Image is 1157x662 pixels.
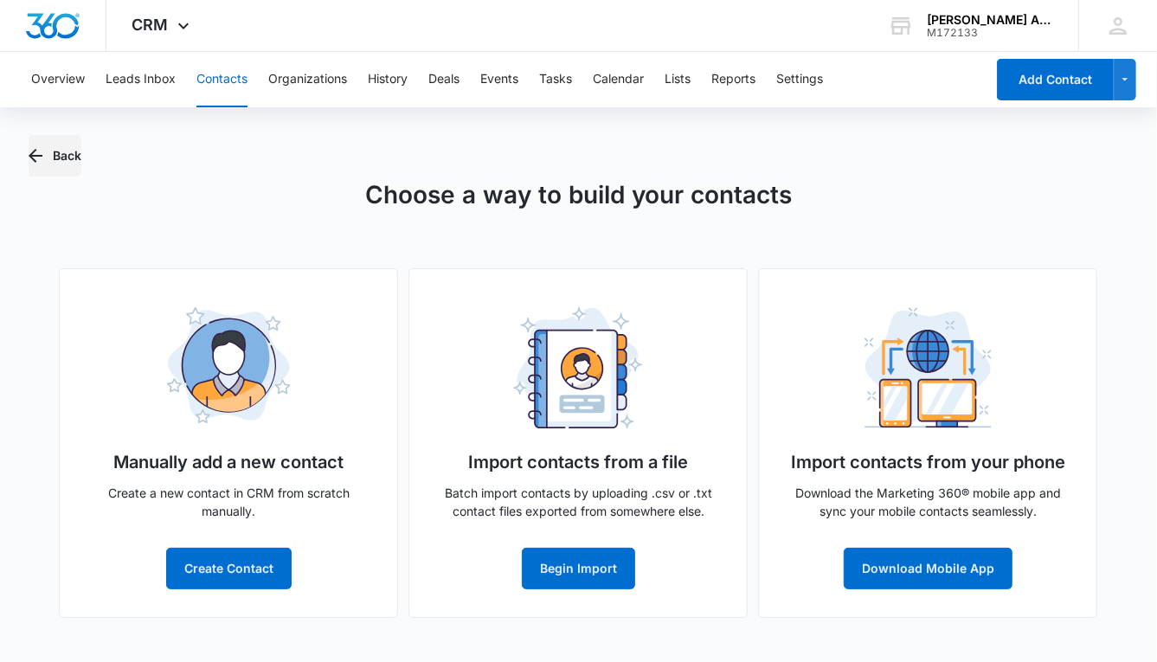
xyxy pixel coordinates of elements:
h5: Import contacts from your phone [791,449,1065,475]
button: Create Contact [166,548,292,589]
p: Batch import contacts by uploading .csv or .txt contact files exported from somewhere else. [437,484,719,520]
div: account name [927,13,1053,27]
button: Overview [31,52,85,107]
button: Add Contact [997,59,1114,100]
p: Download the Marketing 360® mobile app and sync your mobile contacts seamlessly. [787,484,1069,520]
button: Begin Import [522,548,635,589]
button: Leads Inbox [106,52,176,107]
h5: Manually add a new contact [113,449,344,475]
h1: Choose a way to build your contacts [365,177,792,213]
button: Tasks [539,52,572,107]
button: Calendar [593,52,644,107]
button: Organizations [268,52,347,107]
button: Back [29,135,81,177]
span: CRM [132,16,169,34]
div: account id [927,27,1053,39]
p: Create a new contact in CRM from scratch manually. [87,484,370,520]
button: History [368,52,408,107]
button: Download Mobile App [844,548,1012,589]
button: Lists [665,52,691,107]
button: Reports [711,52,755,107]
button: Events [480,52,518,107]
button: Deals [428,52,460,107]
h5: Import contacts from a file [468,449,688,475]
button: Contacts [196,52,247,107]
button: Settings [776,52,823,107]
